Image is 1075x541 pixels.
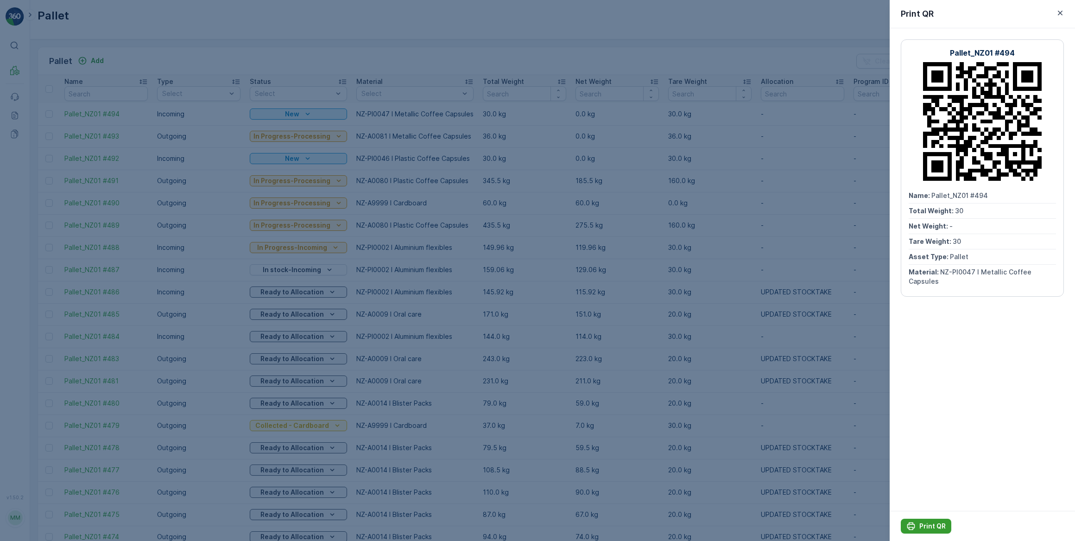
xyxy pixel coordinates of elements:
span: Net Weight : [8,183,49,191]
button: Print QR [901,519,951,534]
span: Name : [8,152,31,160]
span: Total Weight : [909,207,955,215]
p: Pallet_NZ01 #494 [950,47,1015,58]
span: 30 [52,198,60,206]
span: - [949,222,953,230]
span: Pallet_NZ01 #492 [31,152,87,160]
span: 30 [54,167,63,175]
p: Print QR [919,522,946,531]
span: Pallet_NZ01 #494 [931,191,988,199]
span: 30 [955,207,963,215]
span: - [49,183,52,191]
span: Net Weight : [909,222,949,230]
span: Asset Type : [8,213,49,221]
span: Tare Weight : [909,237,953,245]
p: Print QR [901,7,934,20]
span: Tare Weight : [8,198,52,206]
span: Asset Type : [909,253,950,261]
span: 30 [953,237,961,245]
span: NZ-PI0046 I Plastic Coffee Capsules [39,229,158,236]
span: Total Weight : [8,167,54,175]
span: Material : [8,229,39,236]
span: Name : [909,191,931,199]
span: Pallet [950,253,968,261]
span: Material : [909,268,940,276]
span: Pallet [49,213,68,221]
span: NZ-PI0047 I Metallic Coffee Capsules [909,268,1033,285]
p: Pallet_NZ01 #492 [505,8,569,19]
